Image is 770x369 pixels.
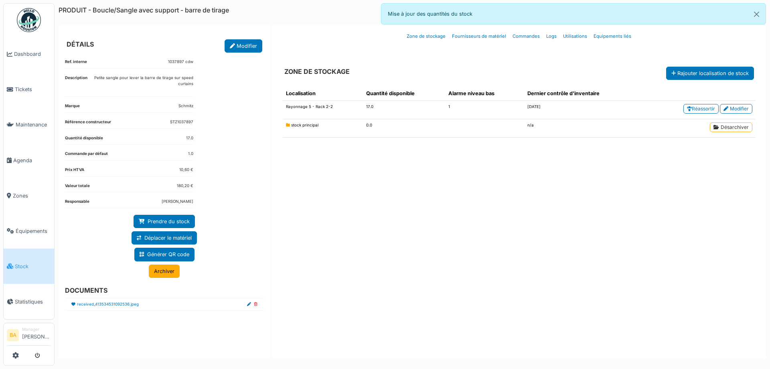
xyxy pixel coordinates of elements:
[4,249,54,284] a: Stock
[283,86,363,101] th: Localisation
[13,192,51,200] span: Zones
[67,41,94,48] h6: DÉTAILS
[4,37,54,72] a: Dashboard
[178,103,193,109] dd: Schmitz
[15,298,51,306] span: Statistiques
[65,119,111,128] dt: Référence constructeur
[22,326,51,332] div: Manager
[15,86,51,93] span: Tickets
[170,119,193,125] dd: STZ1037897
[65,151,108,160] dt: Commande par défaut
[132,231,197,245] a: Déplacer le matériel
[15,263,51,270] span: Stock
[4,107,54,143] a: Maintenance
[283,101,363,119] td: Rayonnage 5 - Rack 2-2
[4,72,54,107] a: Tickets
[179,167,193,173] dd: 10,60 €
[168,59,193,65] dd: 1037897 cdw
[65,59,87,68] dt: Ref. interne
[65,167,84,176] dt: Prix HTVA
[4,284,54,319] a: Statistiques
[77,302,139,308] a: received_413534531092536.jpeg
[524,86,642,101] th: Dernier contrôle d'inventaire
[284,68,350,75] h6: ZONE DE STOCKAGE
[22,326,51,344] li: [PERSON_NAME]
[65,287,257,294] h6: DOCUMENTS
[449,27,509,46] a: Fournisseurs de matériel
[225,39,262,53] a: Modifier
[286,123,291,127] span: Archivé
[16,121,51,128] span: Maintenance
[149,265,180,278] a: Archiver
[17,8,41,32] img: Badge_color-CXgf-gQk.svg
[445,101,524,119] td: 1
[524,101,642,119] td: [DATE]
[177,183,193,189] dd: 180,20 €
[16,227,51,235] span: Équipements
[13,157,51,164] span: Agenda
[188,151,193,157] dd: 1.0
[403,27,449,46] a: Zone de stockage
[59,6,229,14] h6: PRODUIT - Boucle/Sangle avec support - barre de tirage
[381,3,766,24] div: Mise à jour des quantités du stock
[683,104,719,114] a: Réassortir
[134,248,195,261] a: Générer QR code
[7,326,51,346] a: BA Manager[PERSON_NAME]
[283,119,363,138] td: stock principal
[710,122,752,132] a: Désarchiver
[134,215,195,228] a: Prendre du stock
[186,135,193,141] dd: 17.0
[87,75,193,87] p: Petite sangle pour lever la barre de tirage sur speed curtains
[65,183,90,192] dt: Valeur totale
[720,104,752,114] a: Modifier
[7,329,19,341] li: BA
[4,143,54,178] a: Agenda
[162,199,193,205] dd: [PERSON_NAME]
[65,75,87,96] dt: Description
[509,27,543,46] a: Commandes
[445,86,524,101] th: Alarme niveau bas
[363,119,446,138] td: 0.0
[524,119,642,138] td: n/a
[4,213,54,249] a: Équipements
[590,27,634,46] a: Equipements liés
[65,199,89,208] dt: Responsable
[560,27,590,46] a: Utilisations
[14,50,51,58] span: Dashboard
[363,101,446,119] td: 17.0
[363,86,446,101] th: Quantité disponible
[65,103,80,112] dt: Marque
[543,27,560,46] a: Logs
[65,135,103,145] dt: Quantité disponible
[4,178,54,213] a: Zones
[748,4,766,25] button: Close
[666,67,754,80] button: Rajouter localisation de stock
